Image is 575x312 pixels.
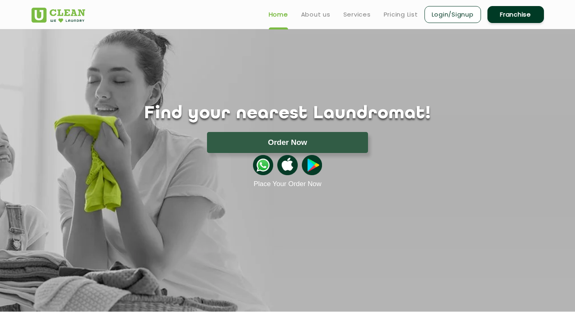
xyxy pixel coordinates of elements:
[25,104,550,124] h1: Find your nearest Laundromat!
[301,10,330,19] a: About us
[269,10,288,19] a: Home
[343,10,371,19] a: Services
[302,155,322,175] img: playstoreicon.png
[253,180,321,188] a: Place Your Order Now
[424,6,481,23] a: Login/Signup
[384,10,418,19] a: Pricing List
[253,155,273,175] img: whatsappicon.png
[31,8,85,23] img: UClean Laundry and Dry Cleaning
[207,132,368,153] button: Order Now
[487,6,544,23] a: Franchise
[277,155,297,175] img: apple-icon.png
